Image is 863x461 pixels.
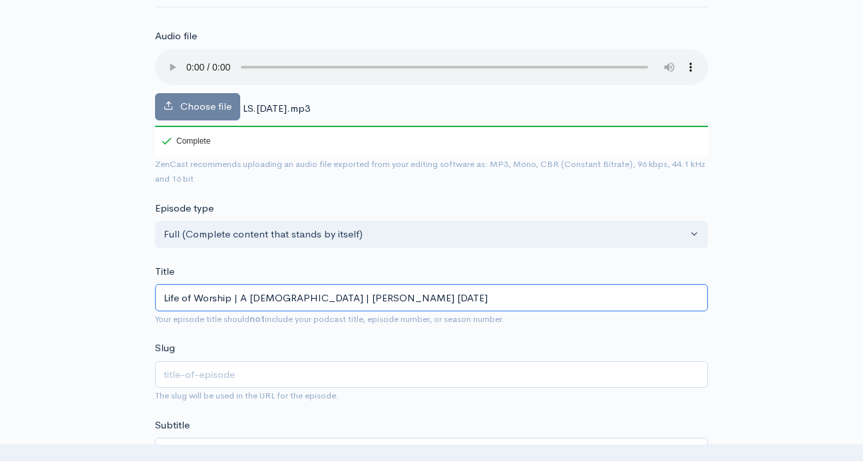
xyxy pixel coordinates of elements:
strong: not [250,313,265,325]
label: Subtitle [155,418,190,433]
small: The slug will be used in the URL for the episode. [155,390,339,401]
input: title-of-episode [155,361,708,388]
label: Title [155,264,174,279]
input: What is the episode's title? [155,284,708,311]
small: Your episode title should include your podcast title, episode number, or season number. [155,313,505,325]
span: Choose file [180,100,232,112]
div: Full (Complete content that stands by itself) [164,227,687,242]
label: Audio file [155,29,197,44]
label: Slug [155,341,175,356]
div: Complete [162,137,210,145]
span: LS.[DATE].mp3 [243,102,310,114]
div: 100% [155,126,708,127]
div: Complete [155,126,213,156]
button: Full (Complete content that stands by itself) [155,221,708,248]
label: Episode type [155,201,214,216]
small: ZenCast recommends uploading an audio file exported from your editing software as: MP3, Mono, CBR... [155,158,705,185]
